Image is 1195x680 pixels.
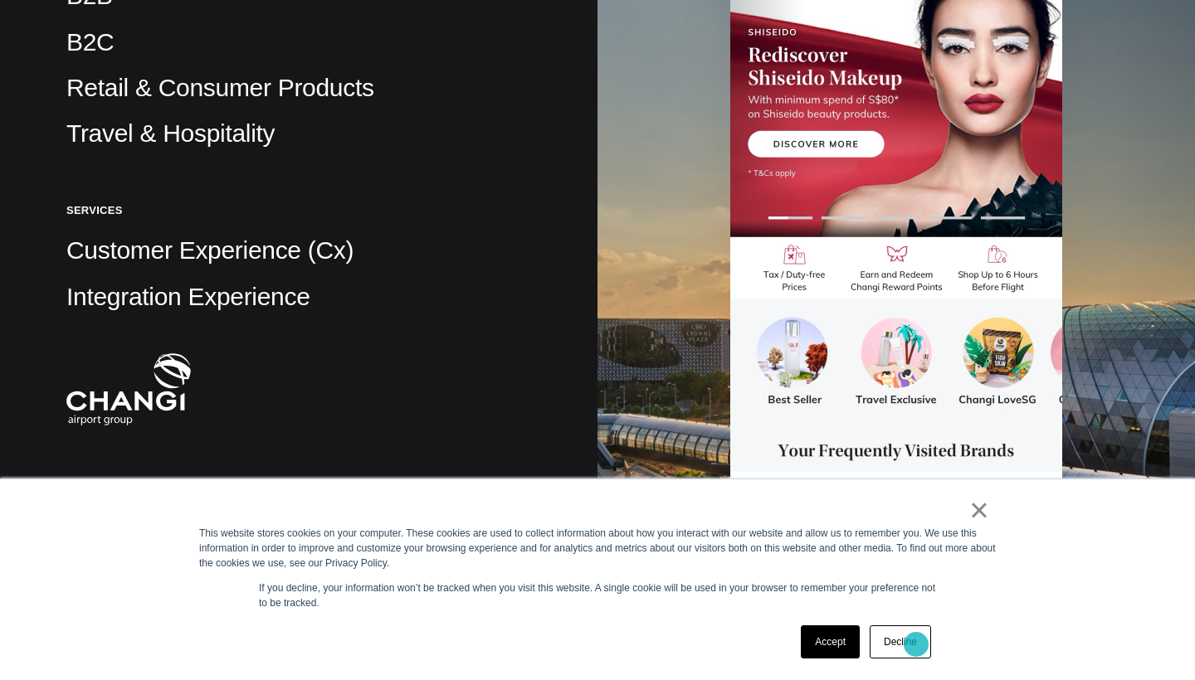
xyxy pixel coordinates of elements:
h5: Services [66,203,531,217]
p: Integration Experience [66,280,531,313]
a: × [969,503,989,517]
p: B2C [66,26,531,59]
a: Accept [801,625,860,658]
p: If you decline, your information won’t be tracked when you visit this website. A single cookie wi... [259,580,936,610]
p: Retail & Consumer Products [66,71,531,104]
p: Travel & Hospitality [66,117,531,150]
a: Decline [870,625,931,658]
p: Customer Experience (Cx) [66,234,531,267]
div: This website stores cookies on your computer. These cookies are used to collect information about... [199,526,996,571]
